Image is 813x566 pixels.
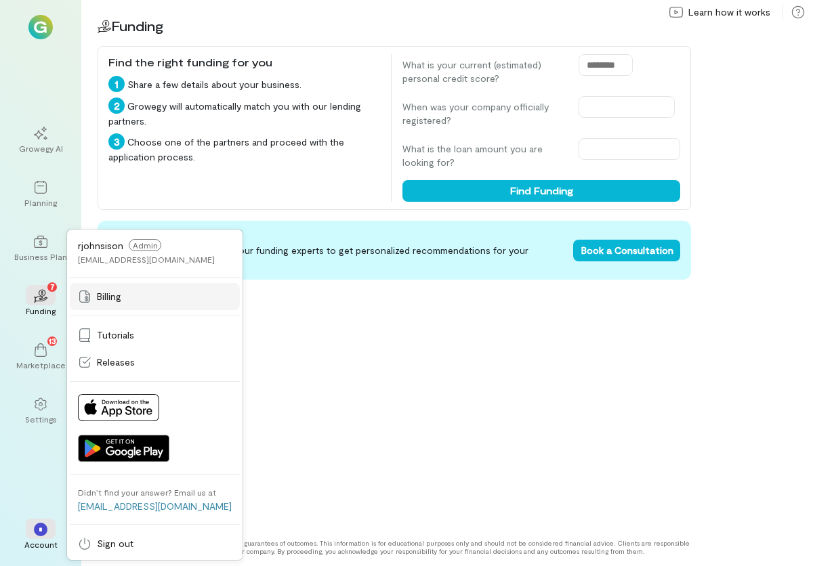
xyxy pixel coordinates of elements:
a: Tutorials [70,322,240,349]
span: Billing [97,290,121,303]
a: Releases [70,349,240,376]
div: Growegy will automatically match you with our lending partners. [108,97,380,128]
div: Choose one of the partners and proceed with the application process. [108,133,380,164]
label: What is your current (estimated) personal credit score? [402,58,565,85]
a: Billing [70,283,240,310]
span: Releases [97,355,135,369]
label: When was your company officially registered? [402,100,565,127]
span: 13 [49,334,56,347]
a: Business Plan [16,224,65,273]
div: *Account [16,512,65,561]
span: Tutorials [97,328,134,342]
a: Growegy AI [16,116,65,165]
button: Book a Consultation [573,240,680,261]
a: Funding [16,278,65,327]
a: Sign out [70,530,240,557]
div: Business Plan [14,251,67,262]
div: Find the right funding for you [108,54,380,70]
div: Marketplace [16,360,66,370]
a: [EMAIL_ADDRESS][DOMAIN_NAME] [78,500,232,512]
div: Growegy AI [19,143,63,154]
span: Book a Consultation [581,244,673,256]
span: Admin [129,239,161,251]
button: Find Funding [402,180,680,202]
label: What is the loan amount you are looking for? [402,142,565,169]
span: Learn how it works [688,5,770,19]
div: Settings [25,414,57,424]
span: rjohnsison [78,240,123,251]
a: Settings [16,387,65,435]
div: Account [24,539,58,550]
div: Didn’t find your answer? Email us at [78,487,216,498]
div: Not sure where to start? Book a free consultation with our funding experts to get personalized re... [98,221,691,280]
div: Planning [24,197,57,208]
span: Funding [111,18,163,34]
a: Planning [16,170,65,219]
div: 1 [108,76,125,92]
div: [EMAIL_ADDRESS][DOMAIN_NAME] [78,254,215,265]
span: Sign out [97,537,133,550]
span: 7 [50,280,55,292]
img: Download on App Store [78,394,159,421]
div: Share a few details about your business. [108,76,380,92]
img: Get it on Google Play [78,435,169,462]
div: Funding [26,305,56,316]
a: Marketplace [16,332,65,381]
div: 2 [108,97,125,114]
div: Disclaimer: Results may vary, and there are no guarantees of outcomes. This information is for ed... [98,539,691,555]
div: 3 [108,133,125,150]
